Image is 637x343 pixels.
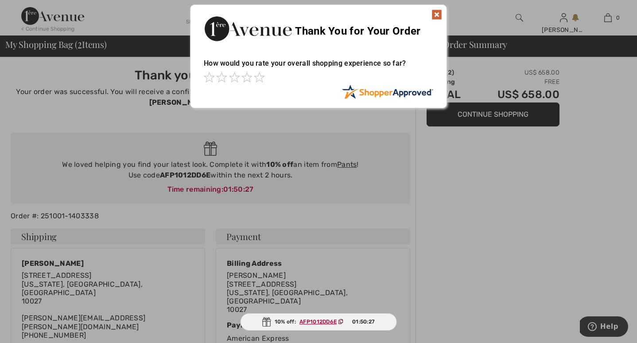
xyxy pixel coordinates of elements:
[204,50,433,84] div: How would you rate your overall shopping experience so far?
[20,6,39,14] span: Help
[431,9,442,20] img: x
[262,317,271,327] img: Gift.svg
[241,313,397,331] div: 10% off:
[352,318,375,326] span: 01:50:27
[295,25,420,37] span: Thank You for Your Order
[204,14,292,43] img: Thank You for Your Order
[299,319,337,325] ins: AFP1012DD6E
